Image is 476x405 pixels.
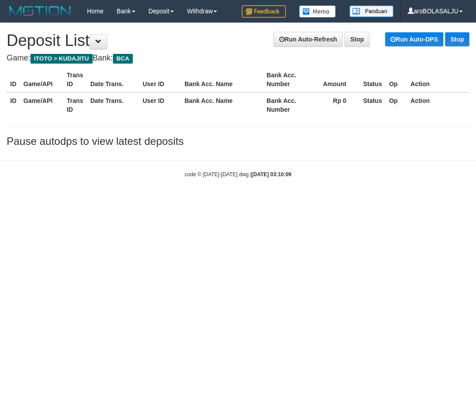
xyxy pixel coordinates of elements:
[316,67,360,92] th: Amount
[7,54,469,63] h4: Game: Bank:
[139,67,181,92] th: User ID
[20,92,63,117] th: Game/API
[87,67,139,92] th: Date Trans.
[349,5,394,17] img: panduan.png
[20,67,63,92] th: Game/API
[87,92,139,117] th: Date Trans.
[407,92,469,117] th: Action
[7,136,469,147] h3: Pause autodps to view latest deposits
[445,32,469,46] a: Stop
[316,92,360,117] th: Rp 0
[386,67,407,92] th: Op
[7,32,469,49] h1: Deposit List
[7,67,20,92] th: ID
[181,92,263,117] th: Bank Acc. Name
[263,92,316,117] th: Bank Acc. Number
[113,54,133,64] span: BCA
[360,67,386,92] th: Status
[181,67,263,92] th: Bank Acc. Name
[63,92,86,117] th: Trans ID
[139,92,181,117] th: User ID
[263,67,316,92] th: Bank Acc. Number
[7,4,74,18] img: MOTION_logo.png
[385,32,443,46] a: Run Auto-DPS
[407,67,469,92] th: Action
[242,5,286,18] img: Feedback.jpg
[30,54,93,64] span: ITOTO > KUDAJITU
[7,92,20,117] th: ID
[274,32,343,47] a: Run Auto-Refresh
[299,5,336,18] img: Button%20Memo.svg
[63,67,86,92] th: Trans ID
[251,171,291,178] strong: [DATE] 03:10:09
[386,92,407,117] th: Op
[185,171,292,178] small: code © [DATE]-[DATE] dwg |
[360,92,386,117] th: Status
[345,32,370,47] a: Stop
